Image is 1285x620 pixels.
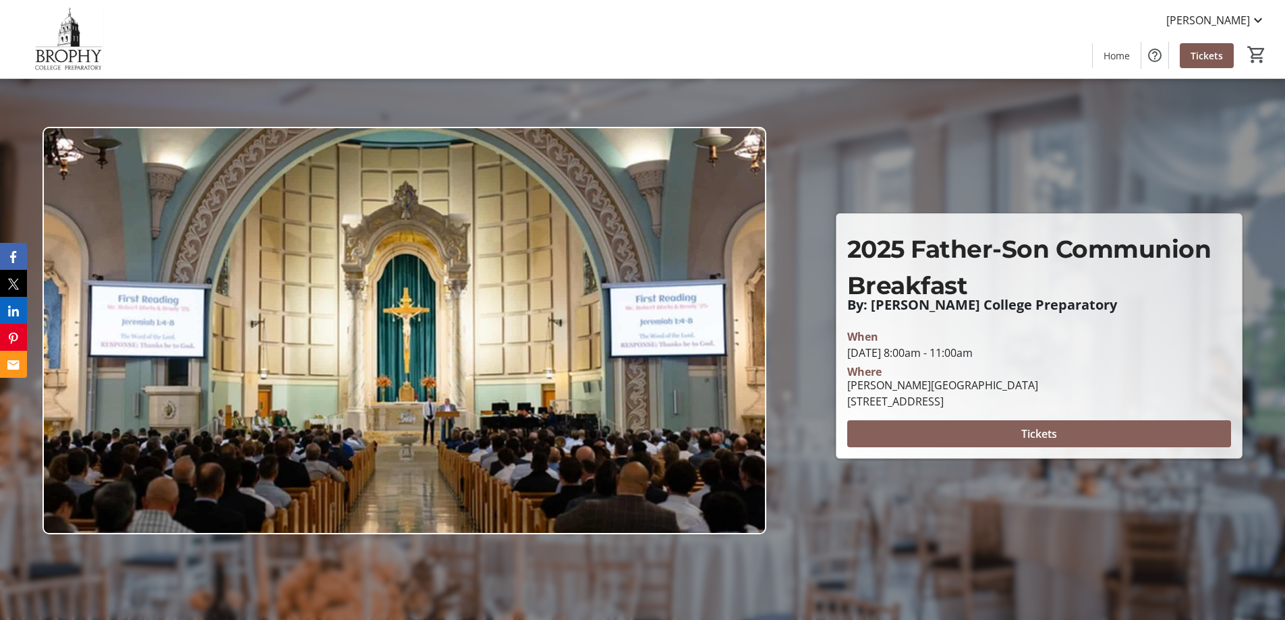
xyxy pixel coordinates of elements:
div: [STREET_ADDRESS] [847,393,1038,410]
button: Tickets [847,420,1231,447]
div: When [847,329,878,345]
div: [PERSON_NAME][GEOGRAPHIC_DATA] [847,377,1038,393]
span: Tickets [1191,49,1223,63]
sub: 2025 Father-Son Communion Breakfast [847,234,1211,300]
button: Cart [1245,43,1269,67]
a: Tickets [1180,43,1234,68]
div: Where [847,366,882,377]
div: [DATE] 8:00am - 11:00am [847,345,1231,361]
a: Home [1093,43,1141,68]
img: Campaign CTA Media Photo [42,127,766,534]
p: By: [PERSON_NAME] College Preparatory [847,298,1231,312]
span: Home [1104,49,1130,63]
button: [PERSON_NAME] [1155,9,1277,31]
img: Brophy College Preparatory 's Logo [8,5,128,73]
button: Help [1141,42,1168,69]
span: [PERSON_NAME] [1166,12,1250,28]
span: Tickets [1021,426,1057,442]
